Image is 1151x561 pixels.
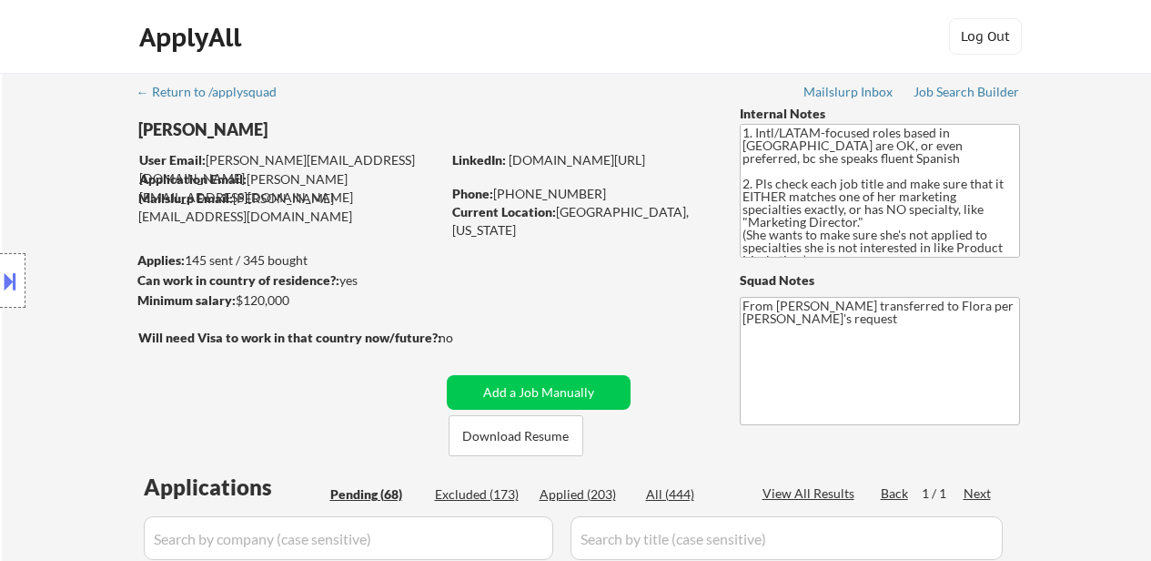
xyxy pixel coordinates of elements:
[949,18,1022,55] button: Log Out
[435,485,526,504] div: Excluded (173)
[447,375,631,410] button: Add a Job Manually
[914,85,1020,103] a: Job Search Builder
[914,86,1020,98] div: Job Search Builder
[452,186,493,201] strong: Phone:
[803,85,894,103] a: Mailslurp Inbox
[540,485,631,504] div: Applied (203)
[570,516,1003,560] input: Search by title (case sensitive)
[881,484,910,503] div: Back
[509,152,645,168] a: [DOMAIN_NAME][URL]
[330,485,421,504] div: Pending (68)
[452,204,556,219] strong: Current Location:
[452,185,710,203] div: [PHONE_NUMBER]
[136,85,294,103] a: ← Return to /applysquad
[646,485,737,504] div: All (444)
[740,271,1020,290] div: Squad Notes
[922,484,964,503] div: 1 / 1
[452,152,506,168] strong: LinkedIn:
[144,476,324,498] div: Applications
[740,105,1020,123] div: Internal Notes
[452,203,710,239] div: [GEOGRAPHIC_DATA], [US_STATE]
[136,86,294,98] div: ← Return to /applysquad
[144,516,553,560] input: Search by company (case sensitive)
[762,484,860,503] div: View All Results
[964,484,993,503] div: Next
[803,86,894,98] div: Mailslurp Inbox
[139,22,247,53] div: ApplyAll
[439,329,490,347] div: no
[449,415,583,456] button: Download Resume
